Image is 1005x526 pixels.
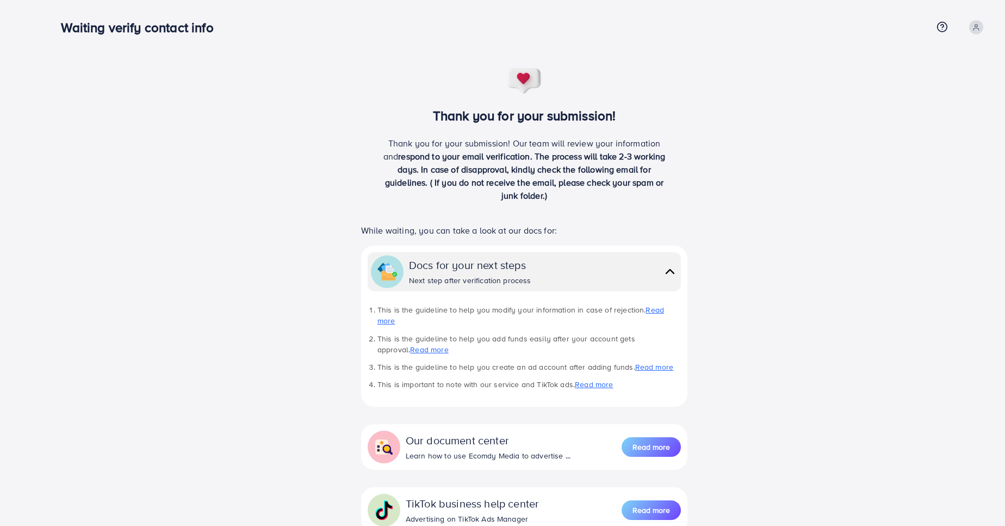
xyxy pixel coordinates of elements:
span: Read more [632,442,670,452]
img: collapse [377,262,397,282]
li: This is important to note with our service and TikTok ads. [377,379,681,390]
div: TikTok business help center [406,496,539,511]
li: This is the guideline to help you add funds easily after your account gets approval. [377,333,681,356]
h3: Thank you for your submission! [343,108,706,124]
li: This is the guideline to help you create an ad account after adding funds. [377,362,681,372]
a: Read more [622,499,681,521]
p: Thank you for your submission! Our team will review your information and [379,137,669,202]
span: Read more [632,505,670,516]
div: Our document center [406,432,570,448]
a: Read more [635,362,673,372]
a: Read more [410,344,448,355]
button: Read more [622,500,681,520]
button: Read more [622,437,681,457]
div: Docs for your next steps [409,257,531,273]
h3: Waiting verify contact info [61,20,222,35]
div: Advertising on TikTok Ads Manager [406,513,539,524]
div: Learn how to use Ecomdy Media to advertise ... [406,450,570,461]
a: Read more [377,304,664,326]
img: collapse [662,264,678,279]
img: success [506,68,542,95]
li: This is the guideline to help you modify your information in case of rejection. [377,304,681,327]
img: collapse [374,437,394,457]
span: respond to your email verification. The process will take 2-3 working days. In case of disapprova... [385,150,666,201]
div: Next step after verification process [409,275,531,286]
img: collapse [374,500,394,520]
a: Read more [575,379,613,390]
p: While waiting, you can take a look at our docs for: [361,224,687,237]
a: Read more [622,436,681,458]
